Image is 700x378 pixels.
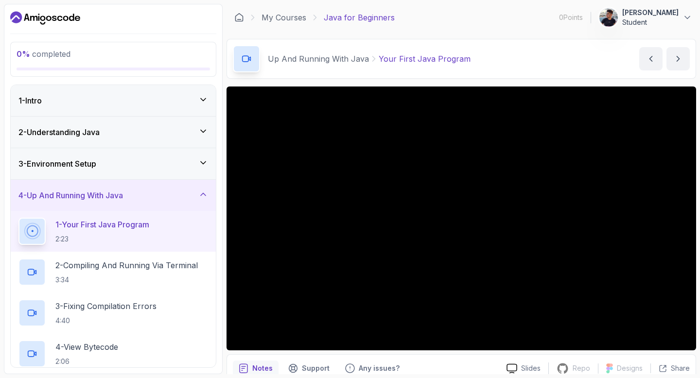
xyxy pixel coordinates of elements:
button: user profile image[PERSON_NAME]Student [599,8,692,27]
p: Up And Running With Java [268,53,369,65]
p: 4:40 [55,316,157,326]
p: Slides [521,363,541,373]
p: Share [671,363,690,373]
button: next content [666,47,690,70]
img: user profile image [599,8,618,27]
button: 1-Your First Java Program2:23 [18,218,208,245]
p: Designs [617,363,643,373]
button: Feedback button [339,361,405,376]
p: Student [622,17,679,27]
p: 1 - Your First Java Program [55,219,149,230]
p: 4 - View Bytecode [55,341,118,353]
p: 2:23 [55,234,149,244]
button: 1-Intro [11,85,216,116]
span: 0 % [17,49,30,59]
button: 3-Environment Setup [11,148,216,179]
a: Dashboard [10,10,80,26]
span: completed [17,49,70,59]
button: 2-Understanding Java [11,117,216,148]
button: 2-Compiling And Running Via Terminal3:34 [18,258,208,286]
h3: 2 - Understanding Java [18,126,100,138]
p: 3:34 [55,275,198,285]
a: Dashboard [234,13,244,22]
button: 4-Up And Running With Java [11,180,216,211]
button: Share [650,363,690,373]
p: Support [302,363,330,373]
iframe: 2 - Your First Java Program [227,86,696,350]
p: 0 Points [559,13,583,22]
button: 3-Fixing Compilation Errors4:40 [18,299,208,326]
p: 3 - Fixing Compilation Errors [55,300,157,312]
p: 2 - Compiling And Running Via Terminal [55,259,198,271]
p: [PERSON_NAME] [622,8,679,17]
button: Support button [282,361,335,376]
p: Your First Java Program [379,53,471,65]
p: Any issues? [359,363,400,373]
button: notes button [233,361,279,376]
button: 4-View Bytecode2:06 [18,340,208,367]
p: Java for Beginners [324,12,395,23]
a: My Courses [262,12,306,23]
iframe: chat widget [640,317,700,363]
h3: 4 - Up And Running With Java [18,189,123,201]
p: Notes [252,363,273,373]
h3: 3 - Environment Setup [18,158,96,170]
a: Slides [499,363,548,374]
p: 2:06 [55,357,118,366]
button: previous content [639,47,663,70]
p: Repo [573,363,590,373]
h3: 1 - Intro [18,95,42,106]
